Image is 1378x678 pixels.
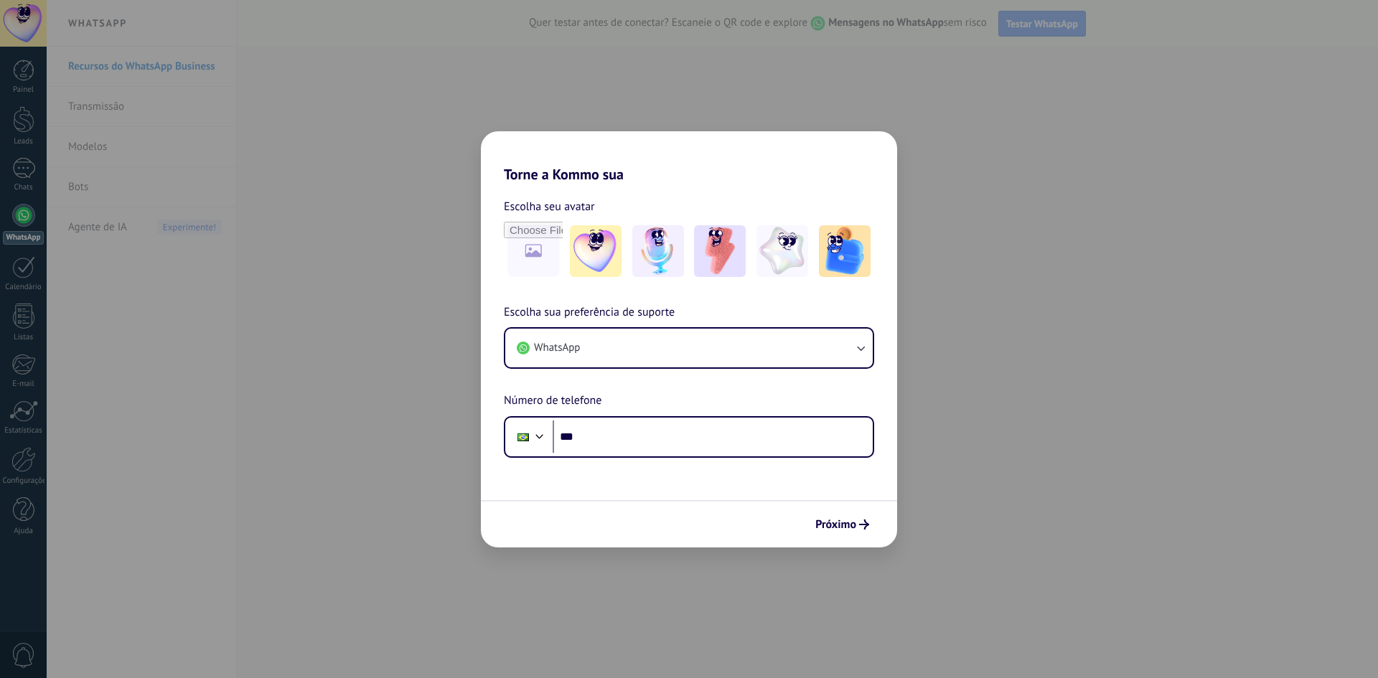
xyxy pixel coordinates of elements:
span: WhatsApp [534,341,580,355]
h2: Torne a Kommo sua [481,131,897,183]
div: Brazil: + 55 [510,422,537,452]
span: Escolha sua preferência de suporte [504,303,675,322]
img: -4.jpeg [756,225,808,277]
img: -1.jpeg [570,225,622,277]
img: -5.jpeg [819,225,871,277]
img: -3.jpeg [694,225,746,277]
span: Número de telefone [504,392,601,410]
button: Próximo [809,512,876,537]
button: WhatsApp [505,329,873,367]
span: Próximo [815,519,856,529]
span: Escolha seu avatar [504,197,595,216]
img: -2.jpeg [632,225,684,277]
